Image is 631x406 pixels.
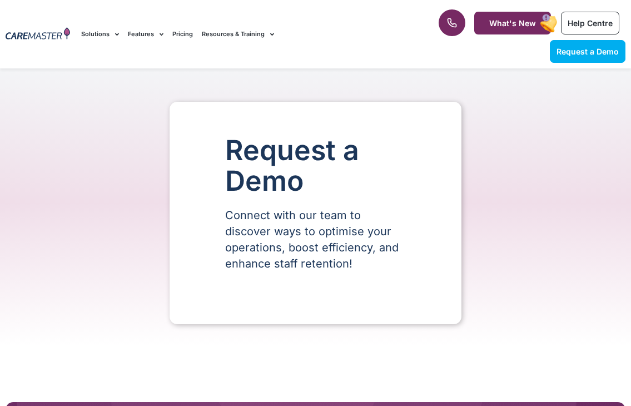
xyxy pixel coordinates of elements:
span: Help Centre [568,18,613,28]
a: What's New [474,12,551,34]
nav: Menu [81,16,403,53]
a: Features [128,16,163,53]
h1: Request a Demo [225,135,406,196]
p: Connect with our team to discover ways to optimise your operations, boost efficiency, and enhance... [225,207,406,272]
a: Help Centre [561,12,619,34]
a: Pricing [172,16,193,53]
span: What's New [489,18,536,28]
a: Request a Demo [550,40,625,63]
span: Request a Demo [557,47,619,56]
a: Solutions [81,16,119,53]
img: CareMaster Logo [6,27,70,42]
a: Resources & Training [202,16,274,53]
